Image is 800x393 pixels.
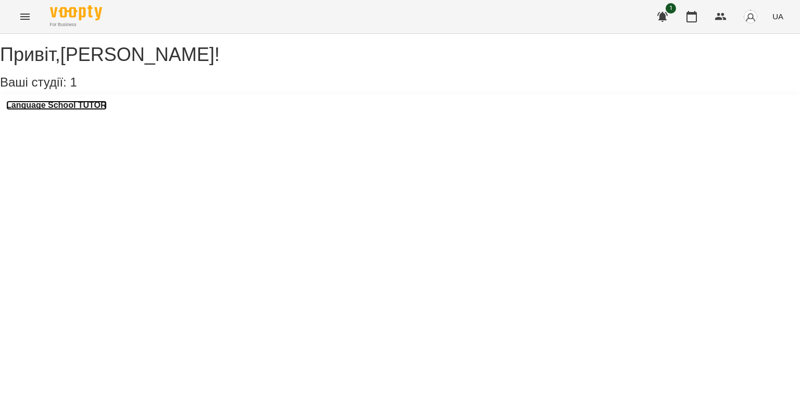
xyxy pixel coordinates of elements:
img: avatar_s.png [743,9,758,24]
span: UA [772,11,783,22]
span: For Business [50,21,102,28]
span: 1 [70,75,77,89]
button: UA [768,7,787,26]
img: Voopty Logo [50,5,102,20]
a: Language School TUTOR [6,101,107,110]
button: Menu [12,4,37,29]
span: 1 [666,3,676,14]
